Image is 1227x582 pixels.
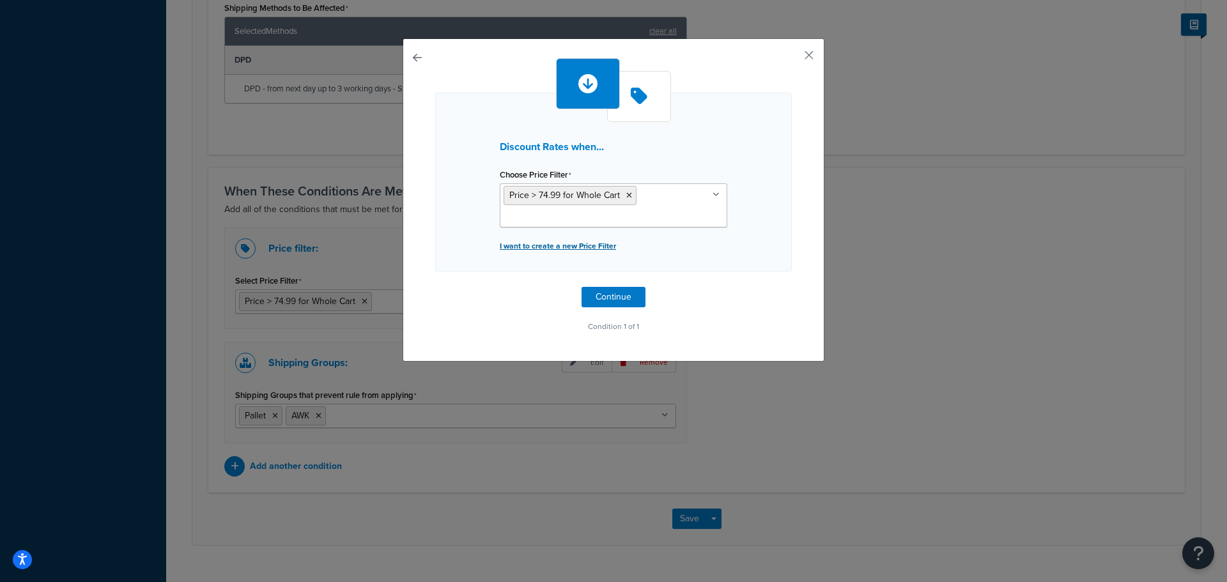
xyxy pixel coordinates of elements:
p: Condition 1 of 1 [435,318,792,335]
button: Continue [582,287,645,307]
h3: Discount Rates when... [500,141,727,153]
label: Choose Price Filter [500,170,571,180]
p: I want to create a new Price Filter [500,237,727,255]
span: Price > 74.99 for Whole Cart [509,188,620,202]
